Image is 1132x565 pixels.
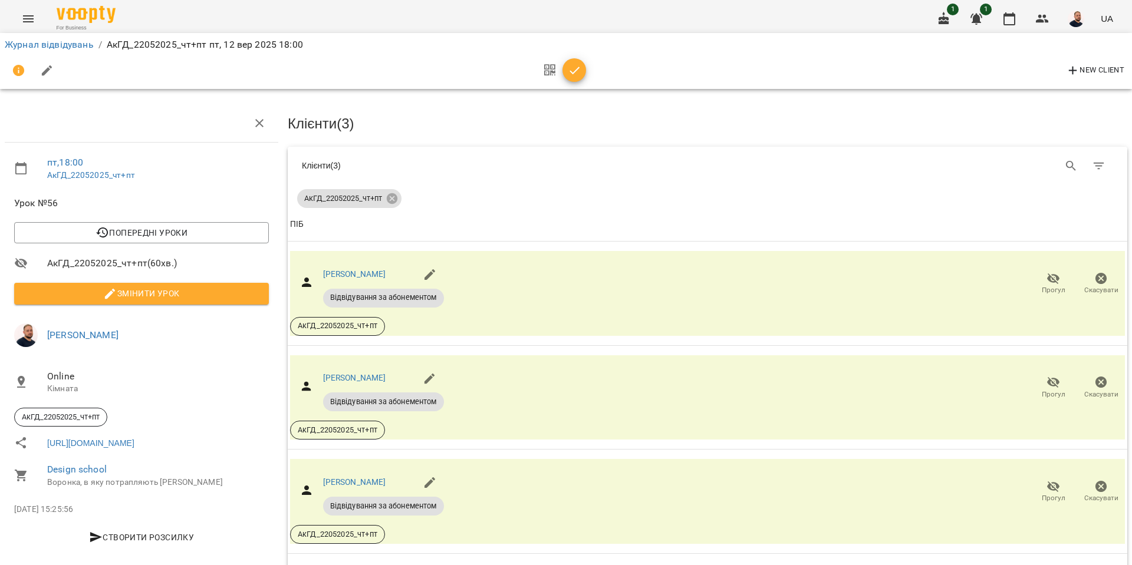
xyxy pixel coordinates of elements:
p: [DATE] 15:25:56 [14,504,269,516]
span: Відвідування за абонементом [323,397,444,407]
button: Прогул [1029,267,1077,300]
span: 1 [947,4,959,15]
h3: Клієнти ( 3 ) [288,116,1127,131]
p: Воронка, в яку потрапляють [PERSON_NAME] [47,477,269,488]
span: Прогул [1042,389,1065,399]
a: [PERSON_NAME] [323,373,386,382]
li: / [98,38,102,52]
img: Voopty Logo [57,6,116,23]
span: Скасувати [1084,285,1118,295]
span: АкГД_22052025_чт+пт [15,412,107,422]
button: Створити розсилку [14,527,269,548]
button: UA [1096,8,1118,29]
a: пт , 18:00 [47,157,83,168]
span: АкГД_22052025_чт+пт [291,425,384,435]
span: Урок №56 [14,196,269,210]
span: АкГД_22052025_чт+пт [297,193,389,204]
div: Sort [290,217,304,232]
span: Online [47,369,269,384]
img: 662c1bcbc34507c6cb80b5d02860cf9e.png [14,323,38,347]
button: Прогул [1029,475,1077,508]
img: 662c1bcbc34507c6cb80b5d02860cf9e.png [1068,11,1084,27]
button: Скасувати [1077,475,1125,508]
a: АкГД_22052025_чт+пт [47,170,135,180]
button: Фільтр [1085,152,1113,180]
div: Клієнти ( 3 ) [302,160,699,171]
a: [PERSON_NAME] [323,269,386,279]
div: ПІБ [290,217,304,232]
span: Створити розсилку [19,530,264,544]
span: Змінити урок [24,286,259,300]
button: Search [1057,152,1085,180]
span: Прогул [1042,285,1065,295]
span: UA [1101,12,1113,25]
span: Скасувати [1084,389,1118,399]
span: For Business [57,24,116,32]
button: New Client [1063,61,1127,80]
span: New Client [1066,64,1124,78]
span: АкГД_22052025_чт+пт [291,529,384,540]
span: ПІБ [290,217,1125,232]
span: Відвідування за абонементом [323,501,444,511]
span: Попередні уроки [24,226,259,240]
a: [PERSON_NAME] [323,477,386,487]
div: АкГД_22052025_чт+пт [14,408,107,427]
div: АкГД_22052025_чт+пт [297,189,402,208]
a: Design school [47,464,107,475]
button: Скасувати [1077,267,1125,300]
a: [URL][DOMAIN_NAME] [47,437,134,449]
span: АкГД_22052025_чт+пт ( 60 хв. ) [47,256,269,270]
a: Журнал відвідувань [5,39,94,50]
nav: breadcrumb [5,38,1127,52]
span: Скасувати [1084,493,1118,503]
button: Змінити урок [14,283,269,304]
button: Попередні уроки [14,222,269,243]
button: Прогул [1029,371,1077,404]
span: Відвідування за абонементом [323,292,444,303]
button: Menu [14,5,42,33]
span: АкГД_22052025_чт+пт [291,321,384,331]
a: [PERSON_NAME] [47,329,119,341]
span: 1 [980,4,992,15]
div: Table Toolbar [288,147,1127,184]
button: Скасувати [1077,371,1125,404]
p: АкГД_22052025_чт+пт пт, 12 вер 2025 18:00 [107,38,303,52]
p: Кімната [47,383,269,395]
span: Прогул [1042,493,1065,503]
